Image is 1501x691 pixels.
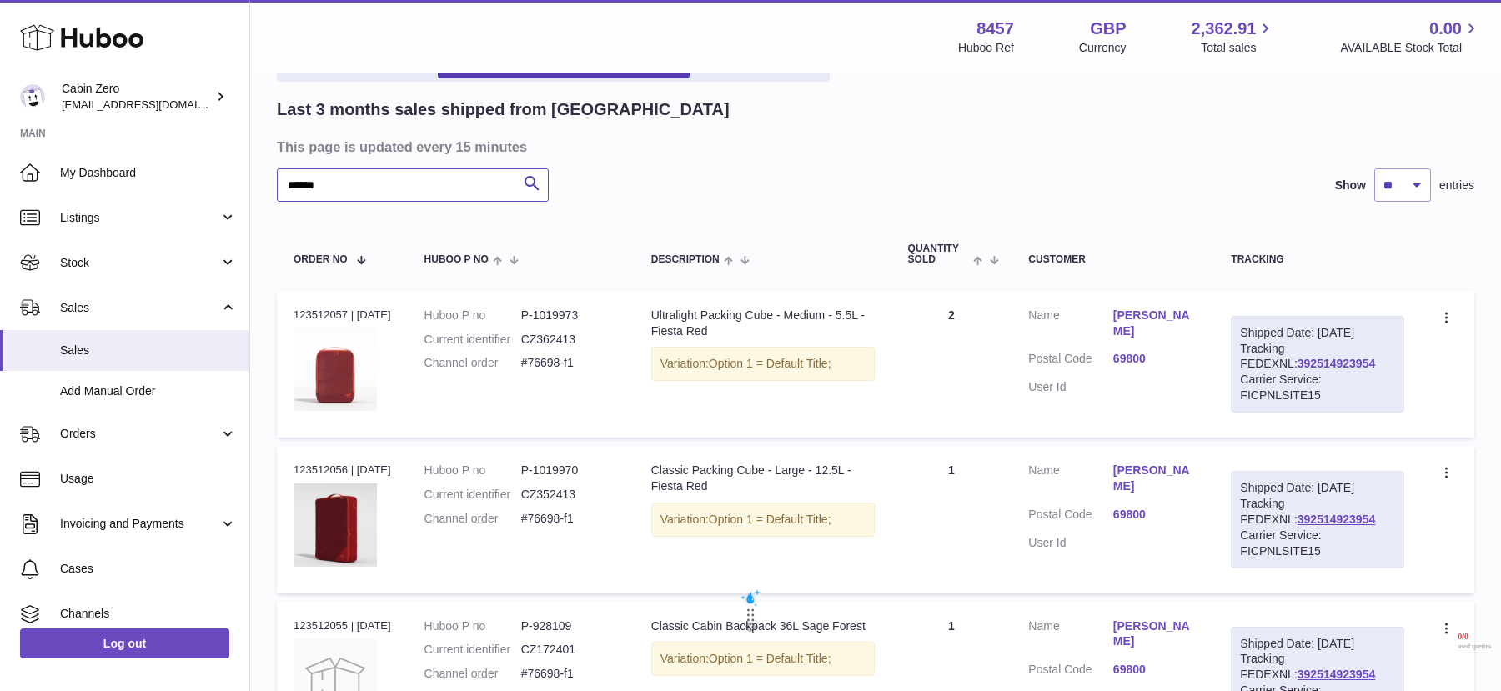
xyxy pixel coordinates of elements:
[424,487,521,503] dt: Current identifier
[521,666,618,682] dd: #76698-f1
[60,210,219,226] span: Listings
[1240,325,1395,341] div: Shipped Date: [DATE]
[424,254,489,265] span: Huboo P no
[1028,351,1112,371] dt: Postal Code
[1335,178,1366,193] label: Show
[651,254,720,265] span: Description
[1240,372,1395,403] div: Carrier Service: FICPNLSITE15
[1231,316,1404,413] div: Tracking FEDEXNL:
[60,471,237,487] span: Usage
[521,332,618,348] dd: CZ362413
[60,255,219,271] span: Stock
[908,243,969,265] span: Quantity Sold
[424,511,521,527] dt: Channel order
[294,328,377,411] img: ULTRA-LIGHT-2024-M-WEB-FIESTA-RED-FRONT.jpg
[424,308,521,323] dt: Huboo P no
[1079,40,1127,56] div: Currency
[60,343,237,358] span: Sales
[1192,18,1257,40] span: 2,362.91
[1240,528,1395,559] div: Carrier Service: FICPNLSITE15
[1298,513,1375,526] a: 392514923954
[976,18,1014,40] strong: 8457
[1113,662,1197,678] a: 69800
[1028,507,1112,527] dt: Postal Code
[1458,632,1491,643] span: 0 / 0
[424,618,521,634] dt: Huboo P no
[424,642,521,658] dt: Current identifier
[1028,662,1112,682] dt: Postal Code
[1028,308,1112,343] dt: Name
[1340,40,1481,56] span: AVAILABLE Stock Total
[709,513,831,526] span: Option 1 = Default Title;
[521,355,618,371] dd: #76698-f1
[294,618,391,633] div: 123512055 | [DATE]
[277,98,730,121] h2: Last 3 months sales shipped from [GEOGRAPHIC_DATA]
[1231,254,1404,265] div: Tracking
[294,308,391,323] div: 123512057 | [DATE]
[651,463,875,494] div: Classic Packing Cube - Large - 12.5L - Fiesta Red
[424,666,521,682] dt: Channel order
[294,463,391,478] div: 123512056 | [DATE]
[424,355,521,371] dt: Channel order
[1240,480,1395,496] div: Shipped Date: [DATE]
[521,642,618,658] dd: CZ172401
[1028,618,1112,654] dt: Name
[1298,668,1375,681] a: 392514923954
[60,300,219,316] span: Sales
[651,618,875,634] div: Classic Cabin Backpack 36L Sage Forest
[1028,463,1112,498] dt: Name
[20,84,45,109] img: huboo@cabinzero.com
[60,426,219,442] span: Orders
[62,81,212,113] div: Cabin Zero
[1090,18,1126,40] strong: GBP
[709,652,831,665] span: Option 1 = Default Title;
[891,446,1012,593] td: 1
[521,511,618,527] dd: #76698-f1
[651,308,875,339] div: Ultralight Packing Cube - Medium - 5.5L - Fiesta Red
[1113,308,1197,339] a: [PERSON_NAME]
[651,347,875,381] div: Variation:
[1231,471,1404,568] div: Tracking FEDEXNL:
[521,308,618,323] dd: P-1019973
[1028,535,1112,551] dt: User Id
[294,483,377,567] img: CLASSIC-PACKING-CUBE-L-FIESTA-RED-3.4-FRONT.jpg
[521,463,618,478] dd: P-1019970
[62,98,245,111] span: [EMAIL_ADDRESS][DOMAIN_NAME]
[521,487,618,503] dd: CZ352413
[1340,18,1481,56] a: 0.00 AVAILABLE Stock Total
[60,561,237,577] span: Cases
[1028,254,1197,265] div: Customer
[1192,18,1276,56] a: 2,362.91 Total sales
[891,291,1012,438] td: 2
[60,165,237,181] span: My Dashboard
[1201,40,1275,56] span: Total sales
[277,138,1470,156] h3: This page is updated every 15 minutes
[1113,463,1197,494] a: [PERSON_NAME]
[1113,507,1197,523] a: 69800
[294,254,348,265] span: Order No
[424,463,521,478] dt: Huboo P no
[651,642,875,676] div: Variation:
[60,516,219,532] span: Invoicing and Payments
[60,606,237,622] span: Channels
[424,332,521,348] dt: Current identifier
[1240,636,1395,652] div: Shipped Date: [DATE]
[1298,357,1375,370] a: 392514923954
[651,503,875,537] div: Variation:
[1429,18,1462,40] span: 0.00
[20,628,229,658] a: Log out
[60,383,237,399] span: Add Manual Order
[1028,379,1112,395] dt: User Id
[1113,351,1197,367] a: 69800
[1113,618,1197,650] a: [PERSON_NAME]
[958,40,1014,56] div: Huboo Ref
[1458,643,1491,651] span: used queries
[521,618,618,634] dd: P-928109
[1439,178,1474,193] span: entries
[709,357,831,370] span: Option 1 = Default Title;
